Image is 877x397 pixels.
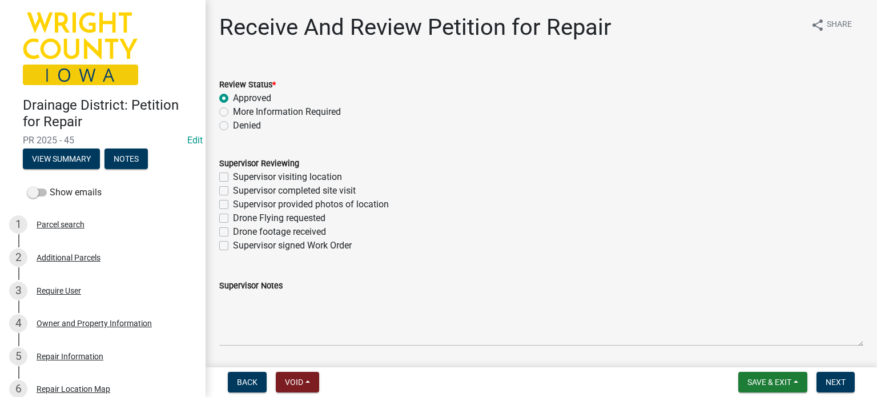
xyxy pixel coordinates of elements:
[104,149,148,169] button: Notes
[27,186,102,199] label: Show emails
[9,282,27,300] div: 3
[747,378,791,387] span: Save & Exit
[37,352,103,360] div: Repair Information
[9,314,27,332] div: 4
[219,81,276,89] label: Review Status
[233,91,271,105] label: Approved
[233,184,356,198] label: Supervisor completed site visit
[219,14,612,41] h1: Receive And Review Petition for Repair
[233,119,261,133] label: Denied
[233,211,325,225] label: Drone Flying requested
[826,378,846,387] span: Next
[233,239,352,252] label: Supervisor signed Work Order
[23,97,196,130] h4: Drainage District: Petition for Repair
[233,225,326,239] label: Drone footage received
[9,347,27,366] div: 5
[233,105,341,119] label: More Information Required
[276,372,319,392] button: Void
[228,372,267,392] button: Back
[233,198,389,211] label: Supervisor provided photos of location
[219,160,299,168] label: Supervisor Reviewing
[37,319,152,327] div: Owner and Property Information
[285,378,303,387] span: Void
[104,155,148,164] wm-modal-confirm: Notes
[811,18,824,32] i: share
[37,254,100,262] div: Additional Parcels
[187,135,203,146] a: Edit
[23,155,100,164] wm-modal-confirm: Summary
[23,12,138,85] img: Wright County, Iowa
[37,287,81,295] div: Require User
[37,220,85,228] div: Parcel search
[9,215,27,234] div: 1
[827,18,852,32] span: Share
[37,385,110,393] div: Repair Location Map
[738,372,807,392] button: Save & Exit
[23,135,183,146] span: PR 2025 - 45
[233,170,342,184] label: Supervisor visiting location
[802,14,861,36] button: shareShare
[9,248,27,267] div: 2
[219,282,283,290] label: Supervisor Notes
[23,149,100,169] button: View Summary
[187,135,203,146] wm-modal-confirm: Edit Application Number
[237,378,258,387] span: Back
[816,372,855,392] button: Next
